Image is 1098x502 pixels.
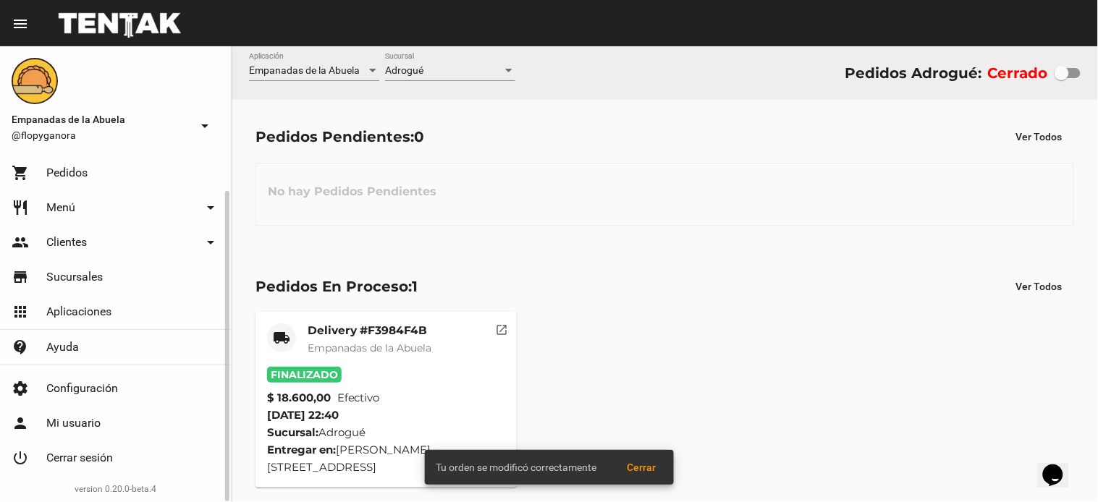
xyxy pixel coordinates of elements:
[46,340,79,354] span: Ayuda
[1016,131,1063,142] span: Ver Todos
[12,339,29,356] mat-icon: contact_support
[12,303,29,320] mat-icon: apps
[267,389,331,407] strong: $ 18.600,00
[46,305,111,319] span: Aplicaciones
[46,381,118,396] span: Configuración
[267,441,505,476] div: [PERSON_NAME][STREET_ADDRESS]
[256,125,424,148] div: Pedidos Pendientes:
[12,482,219,496] div: version 0.20.0-beta.4
[414,128,424,145] span: 0
[12,449,29,467] mat-icon: power_settings_new
[628,461,656,473] span: Cerrar
[12,164,29,182] mat-icon: shopping_cart
[12,414,29,432] mat-icon: person
[12,58,58,104] img: f0136945-ed32-4f7c-91e3-a375bc4bb2c5.png
[496,321,509,334] mat-icon: open_in_new
[202,234,219,251] mat-icon: arrow_drop_down
[988,61,1048,85] label: Cerrado
[337,389,380,407] span: Efectivo
[12,199,29,216] mat-icon: restaurant
[385,64,423,76] span: Adrogué
[412,278,418,295] span: 1
[267,425,318,439] strong: Sucursal:
[267,443,336,456] strong: Entregar en:
[12,128,190,142] span: @flopyganora
[12,234,29,251] mat-icon: people
[267,408,339,422] span: [DATE] 22:40
[267,424,505,441] div: Adrogué
[46,451,113,465] span: Cerrar sesión
[12,111,190,128] span: Empanadas de la Abuela
[436,460,597,475] span: Tu orden se modificó correctamente
[845,61,981,85] div: Pedidos Adrogué:
[46,235,87,250] span: Clientes
[46,416,101,430] span: Mi usuario
[308,341,431,354] span: Empanadas de la Abuela
[12,268,29,286] mat-icon: store
[12,15,29,33] mat-icon: menu
[196,117,214,135] mat-icon: arrow_drop_down
[1005,124,1074,150] button: Ver Todos
[1005,273,1074,299] button: Ver Todos
[273,329,290,346] mat-icon: local_shipping
[46,200,75,215] span: Menú
[308,323,431,338] mat-card-title: Delivery #F3984F4B
[12,380,29,397] mat-icon: settings
[256,275,418,298] div: Pedidos En Proceso:
[616,454,668,480] button: Cerrar
[249,64,360,76] span: Empanadas de la Abuela
[267,367,342,383] span: Finalizado
[46,270,103,284] span: Sucursales
[256,170,448,213] h3: No hay Pedidos Pendientes
[46,166,88,180] span: Pedidos
[1037,444,1084,488] iframe: chat widget
[1016,281,1063,292] span: Ver Todos
[202,199,219,216] mat-icon: arrow_drop_down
